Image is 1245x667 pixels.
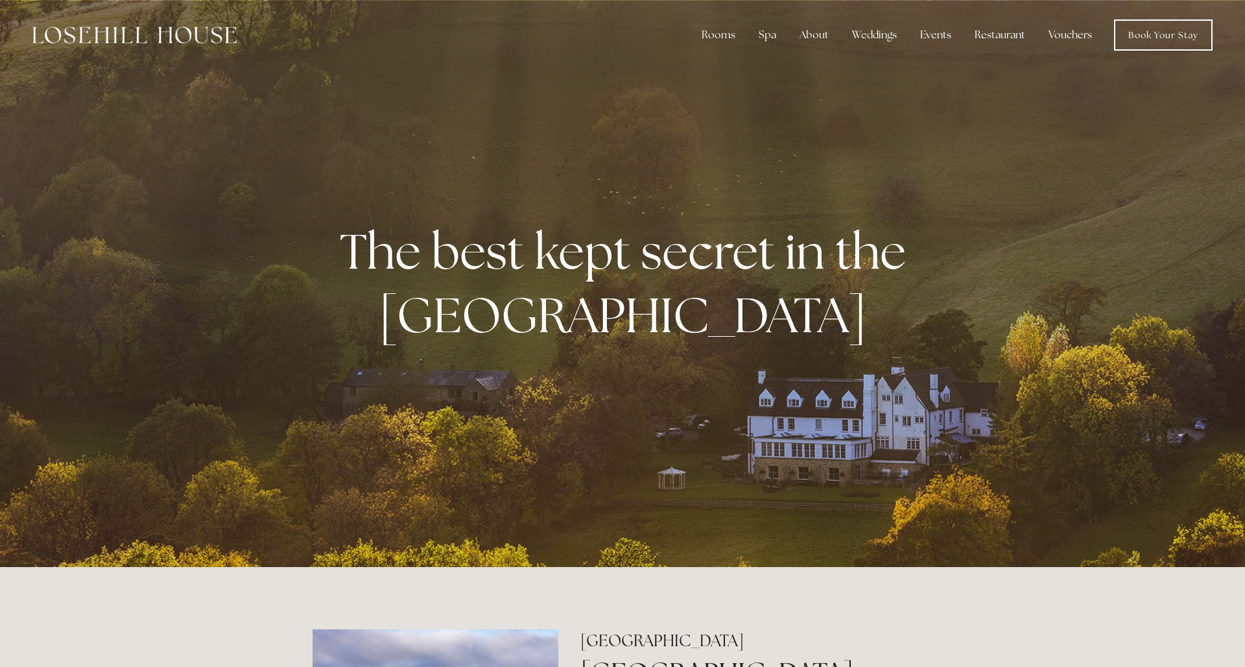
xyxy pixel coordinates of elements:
[32,27,237,43] img: Losehill House
[842,22,907,48] div: Weddings
[1114,19,1213,51] a: Book Your Stay
[748,22,787,48] div: Spa
[1038,22,1102,48] a: Vouchers
[789,22,839,48] div: About
[964,22,1036,48] div: Restaurant
[691,22,746,48] div: Rooms
[340,219,916,346] strong: The best kept secret in the [GEOGRAPHIC_DATA]
[580,629,932,652] h2: [GEOGRAPHIC_DATA]
[910,22,962,48] div: Events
